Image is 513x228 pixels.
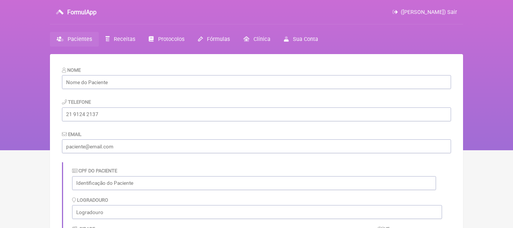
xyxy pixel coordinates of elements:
[207,36,230,42] span: Fórmulas
[392,9,457,15] a: ([PERSON_NAME]) Sair
[293,36,318,42] span: Sua Conta
[237,32,277,47] a: Clínica
[62,107,451,121] input: 21 9124 2137
[62,75,451,89] input: Nome do Paciente
[158,36,184,42] span: Protocolos
[401,9,457,15] span: ([PERSON_NAME]) Sair
[99,32,142,47] a: Receitas
[72,168,117,174] label: CPF do Paciente
[72,205,442,219] input: Logradouro
[191,32,237,47] a: Fórmulas
[253,36,270,42] span: Clínica
[72,197,108,203] label: Logradouro
[62,99,91,105] label: Telefone
[62,131,81,137] label: Email
[68,36,92,42] span: Pacientes
[67,9,97,16] h3: FormulApp
[50,32,99,47] a: Pacientes
[62,67,81,73] label: Nome
[114,36,135,42] span: Receitas
[277,32,325,47] a: Sua Conta
[62,139,451,153] input: paciente@email.com
[72,176,436,190] input: Identificação do Paciente
[142,32,191,47] a: Protocolos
